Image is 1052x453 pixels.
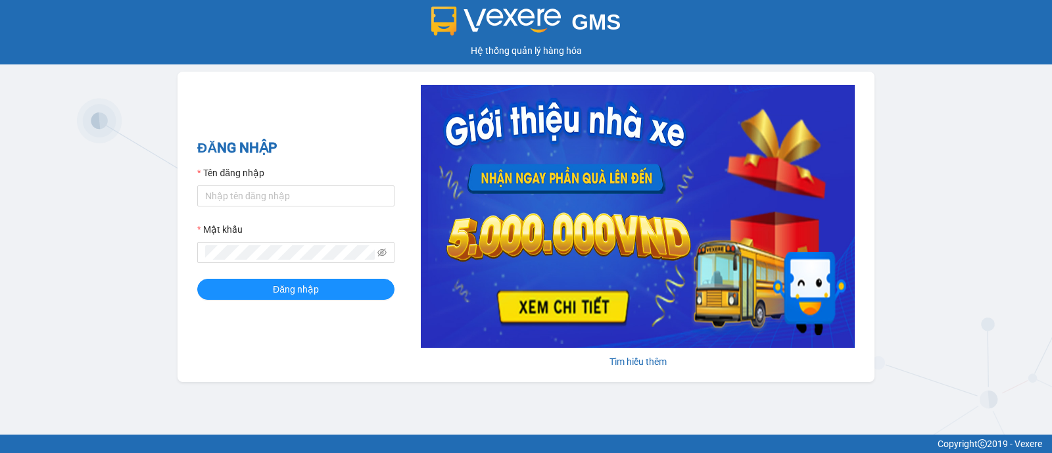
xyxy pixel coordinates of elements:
img: banner-0 [421,85,855,348]
span: Đăng nhập [273,282,319,297]
span: copyright [978,439,987,448]
button: Đăng nhập [197,279,394,300]
input: Mật khẩu [205,245,375,260]
label: Mật khẩu [197,222,243,237]
label: Tên đăng nhập [197,166,264,180]
h2: ĐĂNG NHẬP [197,137,394,159]
div: Tìm hiểu thêm [421,354,855,369]
a: GMS [431,20,621,30]
span: GMS [571,10,621,34]
div: Copyright 2019 - Vexere [10,437,1042,451]
div: Hệ thống quản lý hàng hóa [3,43,1049,58]
img: logo 2 [431,7,562,36]
span: eye-invisible [377,248,387,257]
input: Tên đăng nhập [197,185,394,206]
